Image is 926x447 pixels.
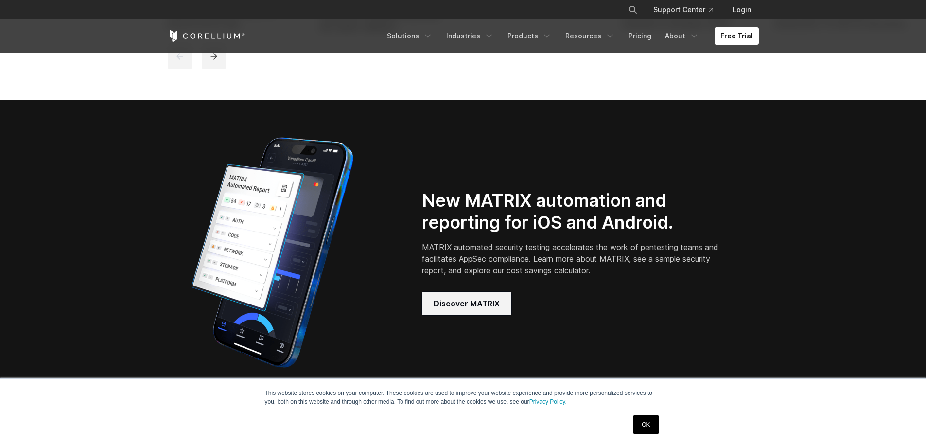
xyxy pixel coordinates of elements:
button: next [202,44,226,69]
div: Navigation Menu [381,27,759,45]
p: MATRIX automated security testing accelerates the work of pentesting teams and facilitates AppSec... [422,241,722,276]
div: Navigation Menu [616,1,759,18]
span: Discover MATRIX [434,298,500,309]
a: Privacy Policy. [529,398,567,405]
a: Solutions [381,27,438,45]
img: Corellium_MATRIX_Hero_1_1x [168,131,377,374]
p: This website stores cookies on your computer. These cookies are used to improve your website expe... [265,389,662,406]
button: Search [624,1,642,18]
a: Free Trial [715,27,759,45]
a: Industries [440,27,500,45]
button: previous [168,44,192,69]
a: Resources [559,27,621,45]
a: Corellium Home [168,30,245,42]
a: OK [633,415,658,434]
a: Discover MATRIX [422,292,511,315]
a: Products [502,27,558,45]
h2: New MATRIX automation and reporting for iOS and Android. [422,190,722,233]
a: Support Center [646,1,721,18]
a: About [659,27,705,45]
a: Login [725,1,759,18]
a: Pricing [623,27,657,45]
